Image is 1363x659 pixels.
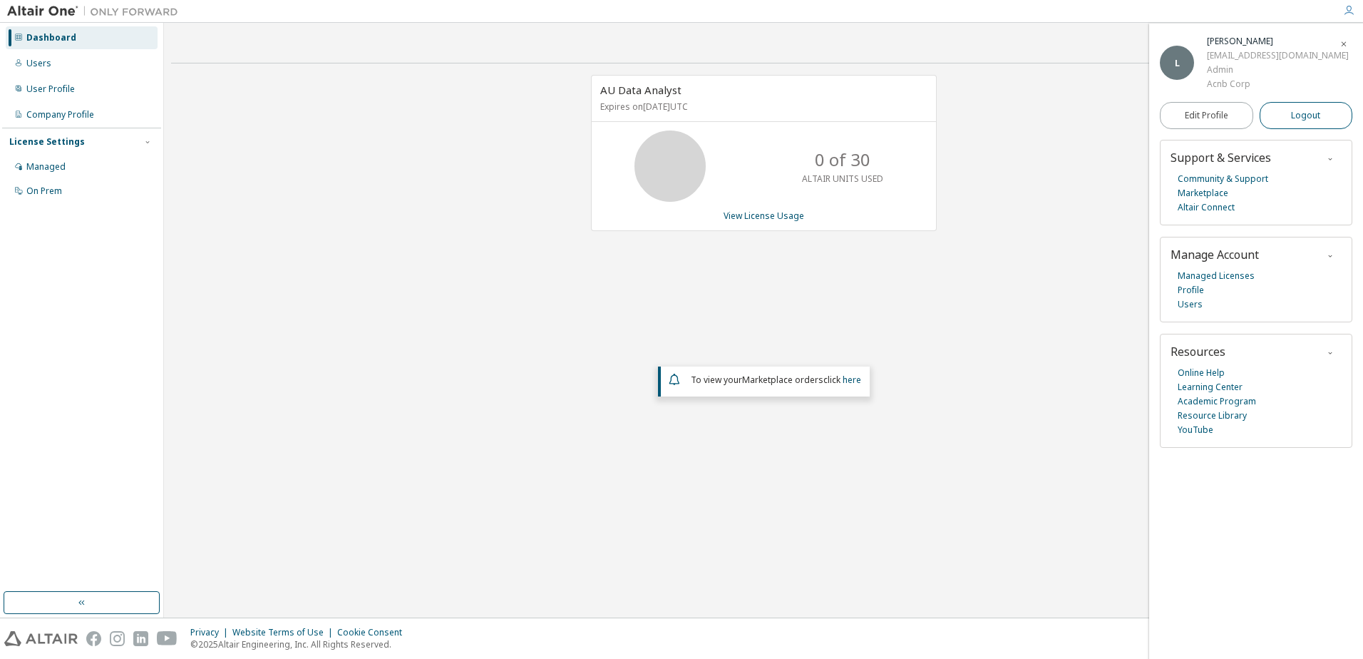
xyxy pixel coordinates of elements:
div: User Profile [26,83,75,95]
a: Profile [1178,283,1204,297]
a: Altair Connect [1178,200,1235,215]
a: View License Usage [724,210,804,222]
img: Altair One [7,4,185,19]
p: Expires on [DATE] UTC [600,101,924,113]
a: Resource Library [1178,409,1247,423]
span: To view your click [691,374,861,386]
span: Manage Account [1171,247,1259,262]
a: Online Help [1178,366,1225,380]
div: Dashboard [26,32,76,44]
div: Privacy [190,627,232,638]
a: Learning Center [1178,380,1243,394]
div: Admin [1207,63,1349,77]
div: Managed [26,161,66,173]
img: linkedin.svg [133,631,148,646]
button: Logout [1260,102,1353,129]
div: License Settings [9,136,85,148]
p: © 2025 Altair Engineering, Inc. All Rights Reserved. [190,638,411,650]
p: ALTAIR UNITS USED [802,173,883,185]
div: On Prem [26,185,62,197]
a: Community & Support [1178,172,1268,186]
img: altair_logo.svg [4,631,78,646]
span: Support & Services [1171,150,1271,165]
div: Users [26,58,51,69]
div: [EMAIL_ADDRESS][DOMAIN_NAME] [1207,48,1349,63]
div: Company Profile [26,109,94,121]
div: Acnb Corp [1207,77,1349,91]
em: Marketplace orders [742,374,823,386]
img: youtube.svg [157,631,178,646]
div: Cookie Consent [337,627,411,638]
span: L [1175,57,1180,69]
a: Managed Licenses [1178,269,1255,283]
a: here [843,374,861,386]
a: YouTube [1178,423,1213,437]
span: Resources [1171,344,1225,359]
a: Users [1178,297,1203,312]
span: Edit Profile [1185,110,1228,121]
span: AU Data Analyst [600,83,681,97]
div: Website Terms of Use [232,627,337,638]
img: instagram.svg [110,631,125,646]
a: Marketplace [1178,186,1228,200]
span: Logout [1291,108,1320,123]
a: Edit Profile [1160,102,1253,129]
a: Academic Program [1178,394,1256,409]
div: Lauren McMullen [1207,34,1349,48]
p: 0 of 30 [815,148,870,172]
img: facebook.svg [86,631,101,646]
